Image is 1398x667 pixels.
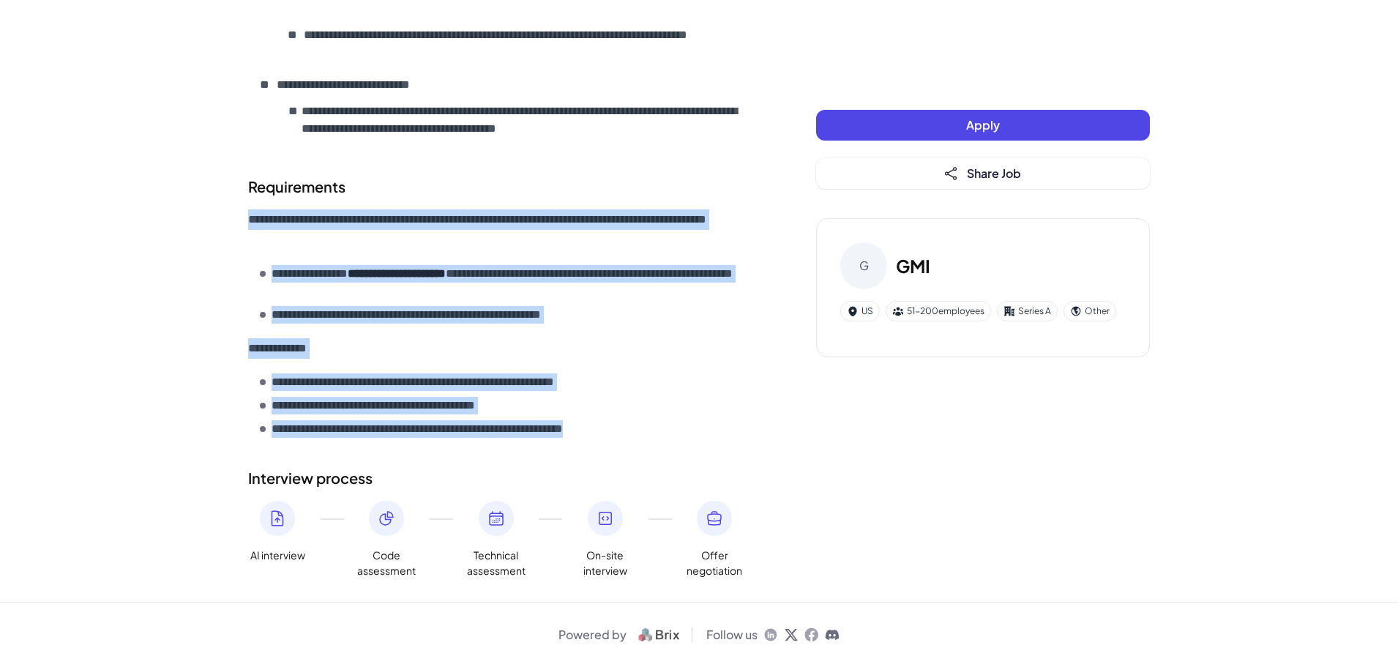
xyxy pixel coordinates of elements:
[357,548,416,578] span: Code assessment
[1064,301,1116,321] div: Other
[816,158,1150,189] button: Share Job
[840,301,880,321] div: US
[685,548,744,578] span: Offer negotiation
[248,467,758,489] h2: Interview process
[997,301,1058,321] div: Series A
[250,548,305,563] span: AI interview
[840,242,887,289] div: G
[966,117,1000,133] span: Apply
[558,626,627,644] span: Powered by
[632,626,686,644] img: logo
[816,110,1150,141] button: Apply
[248,176,758,198] h2: Requirements
[896,253,930,279] h3: GMI
[467,548,526,578] span: Technical assessment
[706,626,758,644] span: Follow us
[967,165,1021,181] span: Share Job
[576,548,635,578] span: On-site interview
[886,301,991,321] div: 51-200 employees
